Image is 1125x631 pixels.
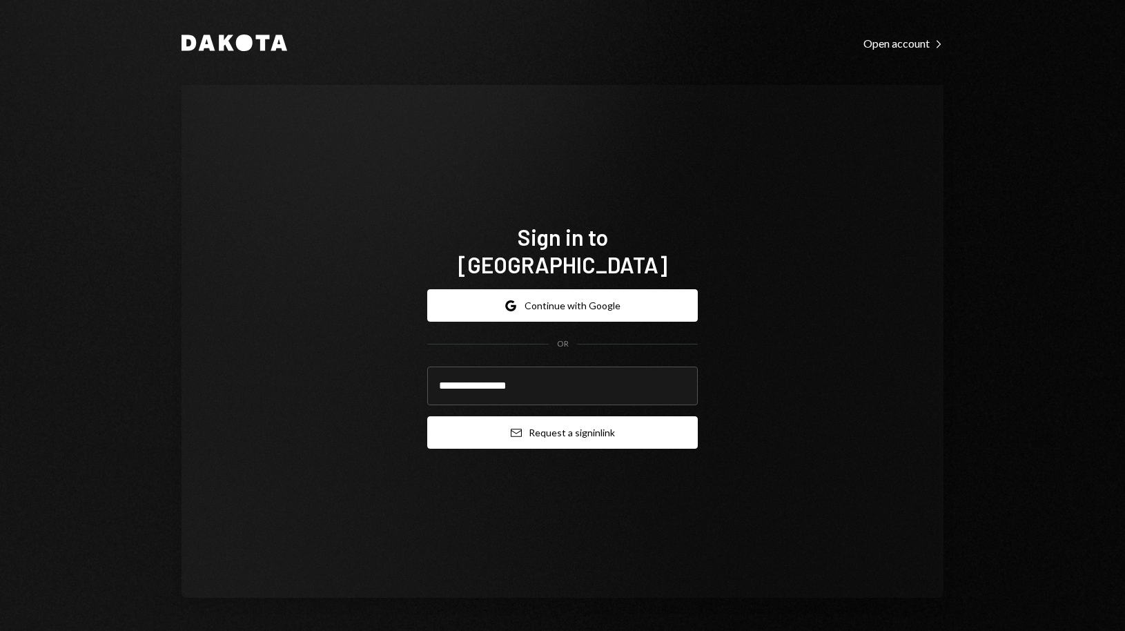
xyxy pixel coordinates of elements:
div: OR [557,338,569,350]
a: Open account [863,35,943,50]
button: Request a signinlink [427,416,698,449]
h1: Sign in to [GEOGRAPHIC_DATA] [427,223,698,278]
button: Continue with Google [427,289,698,322]
div: Open account [863,37,943,50]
